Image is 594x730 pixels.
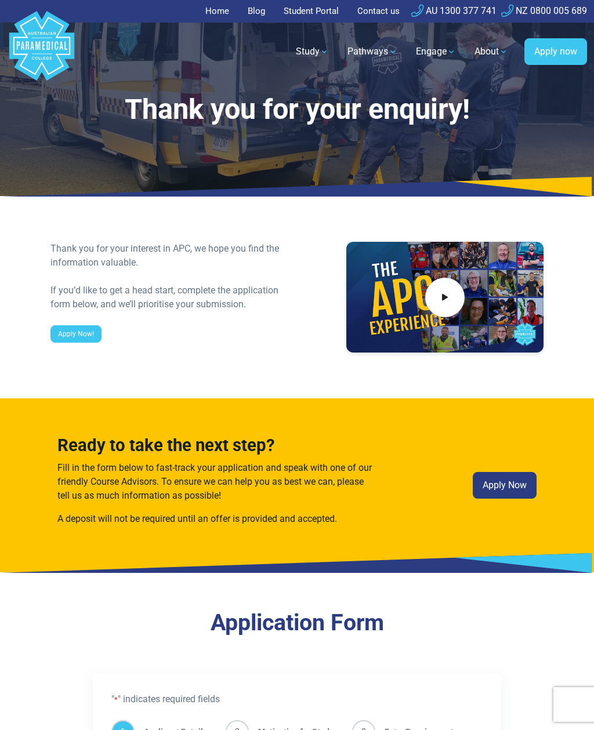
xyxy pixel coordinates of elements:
a: About [468,35,515,68]
a: Apply now [524,38,587,65]
a: Apply Now [473,472,537,499]
p: " " indicates required fields [111,692,483,706]
h1: Thank you for your enquiry! [50,93,544,126]
a: Application Form [211,609,384,636]
a: Engage [409,35,463,68]
p: A deposit will not be required until an offer is provided and accepted. [57,512,372,526]
a: AU 1300 377 741 [411,5,497,16]
p: Fill in the form below to fast-track your application and speak with one of our friendly Course A... [57,461,372,503]
div: If you’d like to get a head start, complete the application form below, and we’ll prioritise your... [50,284,290,311]
a: Australian Paramedical College [7,23,77,81]
a: Pathways [341,35,404,68]
div: Thank you for your interest in APC, we hope you find the information valuable. [50,242,290,270]
a: NZ 0800 005 689 [501,5,587,16]
a: Study [289,35,336,68]
h3: Ready to take the next step? [57,435,372,456]
a: Apply Now! [50,325,102,343]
